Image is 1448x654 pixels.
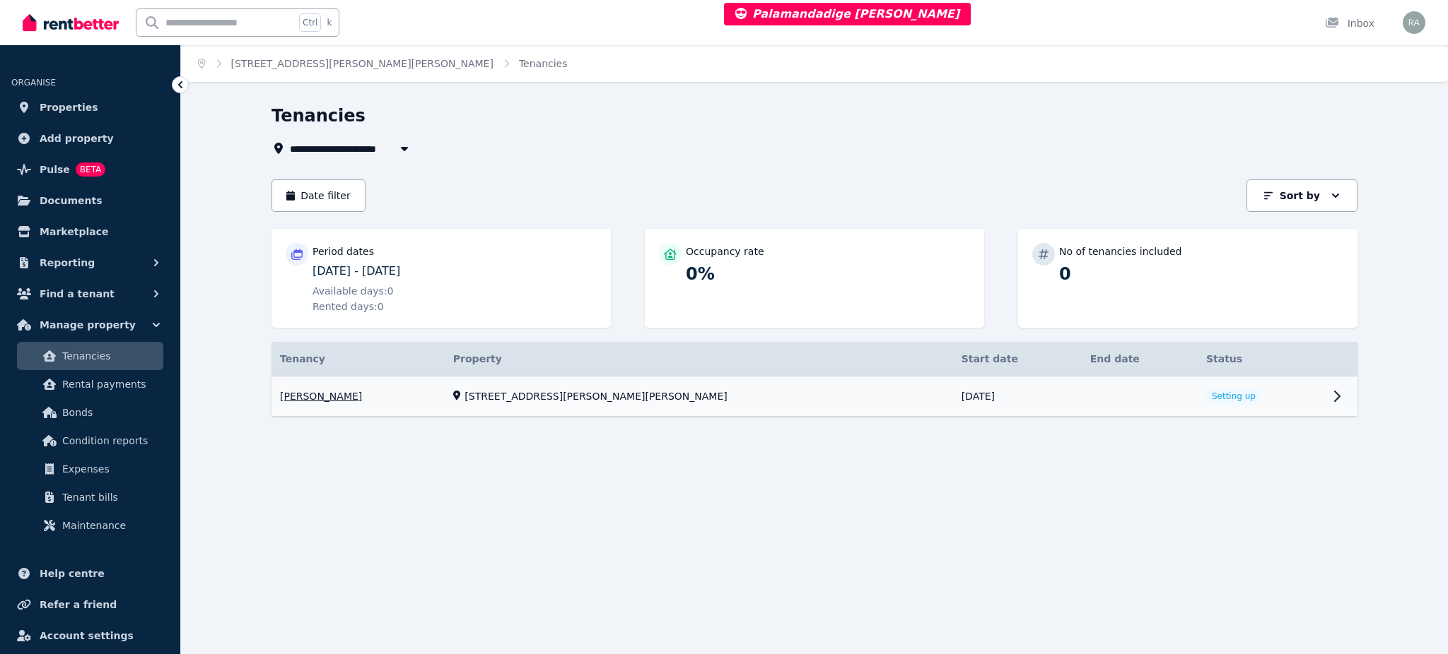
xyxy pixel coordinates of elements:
th: Property [445,342,953,376]
button: Date filter [271,179,366,212]
nav: Breadcrumb [181,45,585,82]
button: Manage property [11,311,169,339]
p: No of tenancies included [1059,244,1181,258]
a: [STREET_ADDRESS][PERSON_NAME][PERSON_NAME] [231,58,494,69]
p: [DATE] - [DATE] [313,263,597,280]
th: End date [1082,342,1198,376]
img: RentBetter [23,12,119,33]
a: Maintenance [17,511,163,540]
h1: Tenancies [271,105,366,127]
a: Documents [11,186,169,215]
span: Account settings [40,627,134,644]
a: View details for Hamza Fakahri [1082,376,1198,416]
p: Period dates [313,244,374,258]
button: Reporting [11,249,169,277]
span: Tenancies [519,57,568,71]
span: Rental payments [62,376,158,393]
span: Available days: 0 [313,284,394,298]
a: View details for Hamza Fakahri [1324,376,1357,416]
a: Bonds [17,398,163,427]
th: Status [1198,342,1324,376]
span: Tenant bills [62,489,158,506]
span: Maintenance [62,517,158,534]
a: Marketplace [11,218,169,246]
a: View details for Hamza Fakahri [1198,376,1324,416]
span: BETA [76,162,105,177]
span: Condition reports [62,432,158,449]
a: PulseBETA [11,155,169,184]
button: Find a tenant [11,280,169,308]
span: Add property [40,130,114,147]
p: 0 [1059,263,1343,285]
a: View details for Hamza Fakahri [953,376,1082,416]
span: Tenancies [62,347,158,364]
span: Properties [40,99,98,116]
span: Expenses [62,460,158,477]
a: Help centre [11,559,169,588]
span: Pulse [40,161,70,178]
span: Reporting [40,254,95,271]
span: Palamandadige [PERSON_NAME] [735,7,959,20]
p: Occupancy rate [686,244,764,258]
div: Inbox [1325,16,1374,30]
span: Marketplace [40,223,108,240]
a: Rental payments [17,370,163,398]
span: Tenancy [280,352,325,366]
a: Expenses [17,455,163,483]
a: Properties [11,93,169,121]
p: Sort by [1280,189,1320,203]
span: k [327,17,332,28]
span: Ctrl [299,13,321,32]
p: 0% [686,263,970,285]
span: Help centre [40,565,105,582]
span: ORGANISE [11,78,56,88]
span: Rented days: 0 [313,299,384,314]
a: Account settings [11,622,169,650]
span: Find a tenant [40,285,115,302]
span: Bonds [62,404,158,421]
a: Add property [11,124,169,153]
a: Condition reports [17,427,163,455]
a: Tenancies [17,342,163,370]
img: Rochelle Alvarez [1403,11,1425,34]
a: Tenant bills [17,483,163,511]
span: Manage property [40,316,136,333]
span: Documents [40,192,103,209]
a: Refer a friend [11,590,169,619]
th: Start date [953,342,1082,376]
button: Sort by [1246,179,1357,212]
a: View details for Hamza Fakahri [271,376,445,416]
a: View details for Hamza Fakahri [445,376,953,416]
td: [DATE] [953,376,1082,417]
span: Refer a friend [40,596,117,613]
